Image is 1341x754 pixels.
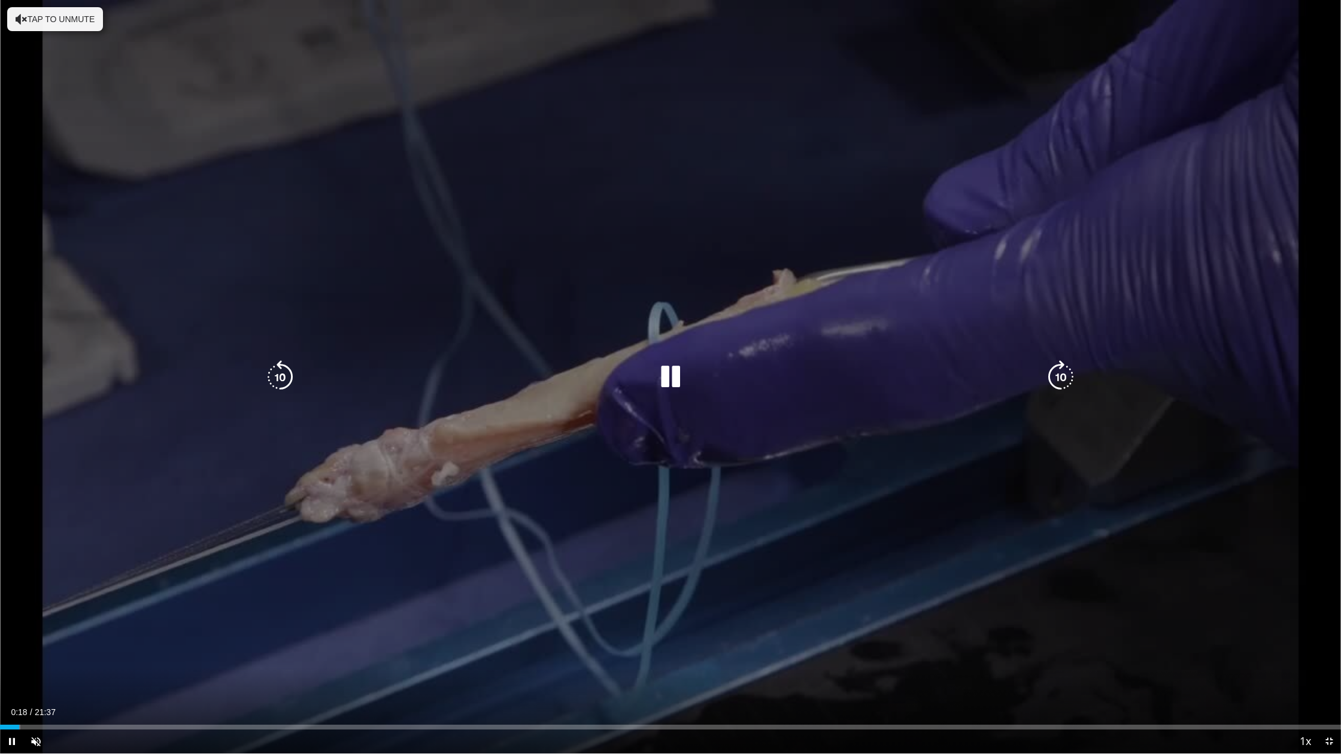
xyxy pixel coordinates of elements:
span: 0:18 [11,707,27,717]
span: 21:37 [35,707,56,717]
button: Exit Fullscreen [1317,729,1341,753]
button: Unmute [24,729,48,753]
button: Playback Rate [1293,729,1317,753]
span: / [30,707,32,717]
button: Tap to unmute [7,7,103,31]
